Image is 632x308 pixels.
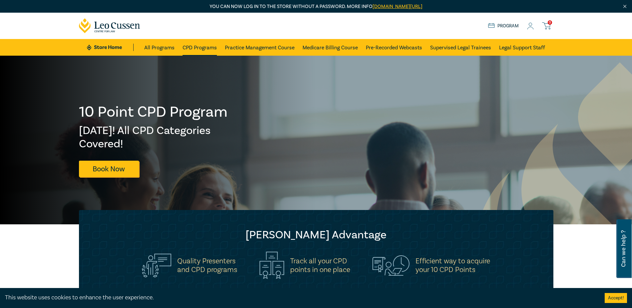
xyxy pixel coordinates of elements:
img: Close [622,4,628,9]
div: This website uses cookies to enhance the user experience. [5,293,595,302]
h2: [PERSON_NAME] Advantage [92,228,540,242]
span: 0 [548,20,552,25]
p: You can now log in to the store without a password. More info [79,3,553,10]
a: CPD Programs [183,39,217,56]
button: Accept cookies [605,293,627,303]
a: Program [488,22,519,30]
span: Can we help ? [620,223,627,274]
h5: Quality Presenters and CPD programs [177,257,237,274]
img: Efficient way to acquire<br>your 10 CPD Points [372,255,409,275]
h5: Track all your CPD points in one place [290,257,350,274]
a: Legal Support Staff [499,39,545,56]
h1: 10 Point CPD Program [79,103,228,121]
img: Quality Presenters<br>and CPD programs [142,254,171,277]
a: [DOMAIN_NAME][URL] [372,3,422,10]
a: Pre-Recorded Webcasts [366,39,422,56]
img: Track all your CPD<br>points in one place [260,252,284,279]
a: Book Now [79,161,139,177]
h5: Efficient way to acquire your 10 CPD Points [415,257,490,274]
a: Supervised Legal Trainees [430,39,491,56]
h2: [DATE]! All CPD Categories Covered! [79,124,228,151]
a: Practice Management Course [225,39,295,56]
a: Store Home [87,44,133,51]
a: Medicare Billing Course [303,39,358,56]
a: All Programs [144,39,175,56]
